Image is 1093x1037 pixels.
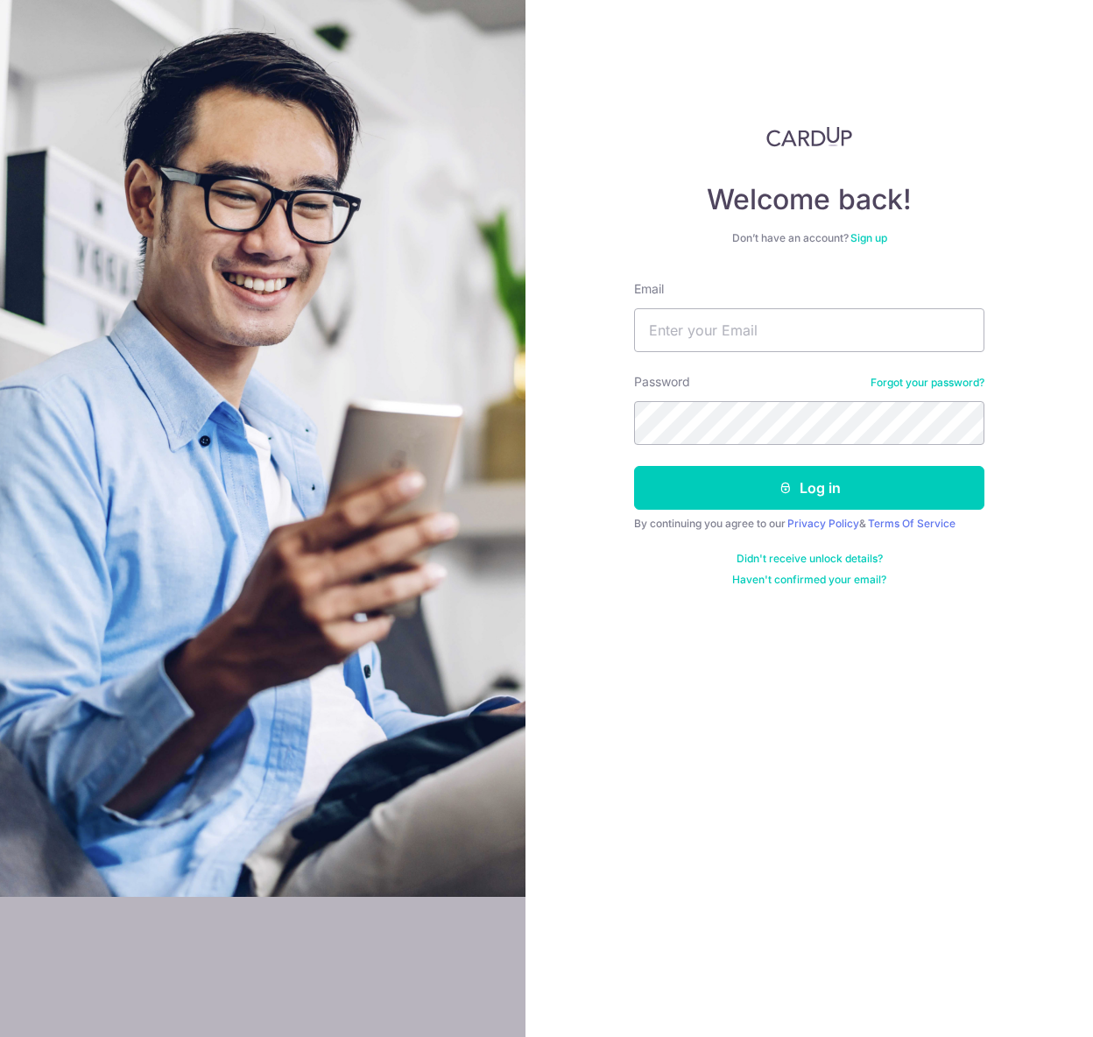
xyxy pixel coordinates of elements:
[634,308,984,352] input: Enter your Email
[634,182,984,217] h4: Welcome back!
[766,126,852,147] img: CardUp Logo
[871,376,984,390] a: Forgot your password?
[634,373,690,391] label: Password
[868,517,955,530] a: Terms Of Service
[634,517,984,531] div: By continuing you agree to our &
[634,466,984,510] button: Log in
[850,231,887,244] a: Sign up
[634,280,664,298] label: Email
[634,231,984,245] div: Don’t have an account?
[737,552,883,566] a: Didn't receive unlock details?
[732,573,886,587] a: Haven't confirmed your email?
[787,517,859,530] a: Privacy Policy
